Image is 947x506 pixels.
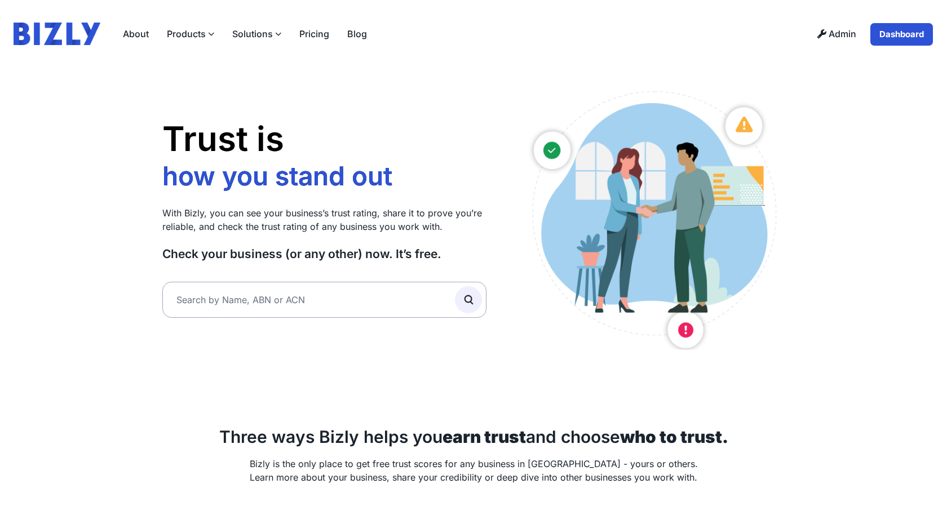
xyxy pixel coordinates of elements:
[114,23,158,45] a: About
[14,23,100,45] img: bizly_logo.svg
[162,282,486,318] input: Search by Name, ABN or ACN
[162,206,486,233] p: With Bizly, you can see your business’s trust rating, share it to prove you’re reliable, and chec...
[290,23,338,45] a: Pricing
[223,23,290,45] label: Solutions
[162,160,399,193] li: how you stand out
[158,23,223,45] label: Products
[620,427,728,447] strong: who to trust.
[162,457,785,484] p: Bizly is the only place to get free trust scores for any business in [GEOGRAPHIC_DATA] - yours or...
[338,23,376,45] a: Blog
[162,427,785,448] h2: Three ways Bizly helps you and choose
[162,118,284,159] span: Trust is
[808,23,865,46] a: Admin
[520,86,785,350] img: Australian small business owners illustration
[162,193,399,225] li: who you work with
[162,247,486,261] h3: Check your business (or any other) now. It’s free.
[870,23,933,46] a: Dashboard
[442,427,526,447] strong: earn trust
